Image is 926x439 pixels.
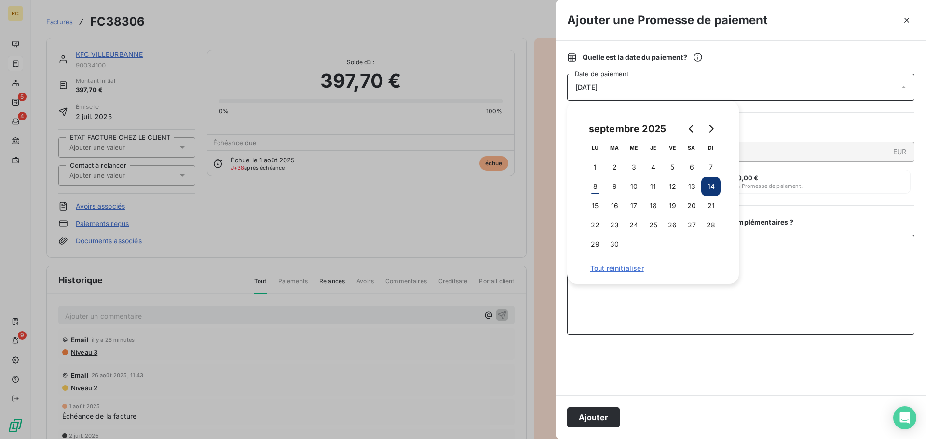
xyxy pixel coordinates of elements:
[701,138,721,158] th: dimanche
[682,158,701,177] button: 6
[893,406,916,429] div: Open Intercom Messenger
[663,215,682,235] button: 26
[682,177,701,196] button: 13
[663,177,682,196] button: 12
[643,196,663,215] button: 18
[663,138,682,158] th: vendredi
[701,119,721,138] button: Go to next month
[590,265,716,272] span: Tout réinitialiser
[624,177,643,196] button: 10
[643,158,663,177] button: 4
[586,177,605,196] button: 8
[643,215,663,235] button: 25
[605,177,624,196] button: 9
[663,196,682,215] button: 19
[586,196,605,215] button: 15
[586,235,605,254] button: 29
[583,53,703,62] span: Quelle est la date du paiement ?
[586,158,605,177] button: 1
[624,196,643,215] button: 17
[682,119,701,138] button: Go to previous month
[605,158,624,177] button: 2
[605,215,624,235] button: 23
[586,121,669,136] div: septembre 2025
[624,138,643,158] th: mercredi
[575,83,598,91] span: [DATE]
[701,215,721,235] button: 28
[605,138,624,158] th: mardi
[586,215,605,235] button: 22
[682,196,701,215] button: 20
[624,215,643,235] button: 24
[567,12,768,29] h3: Ajouter une Promesse de paiement
[586,138,605,158] th: lundi
[663,158,682,177] button: 5
[682,138,701,158] th: samedi
[624,158,643,177] button: 3
[701,196,721,215] button: 21
[643,177,663,196] button: 11
[682,215,701,235] button: 27
[605,196,624,215] button: 16
[643,138,663,158] th: jeudi
[737,174,759,182] span: 0,00 €
[605,235,624,254] button: 30
[701,158,721,177] button: 7
[567,407,620,427] button: Ajouter
[701,177,721,196] button: 14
